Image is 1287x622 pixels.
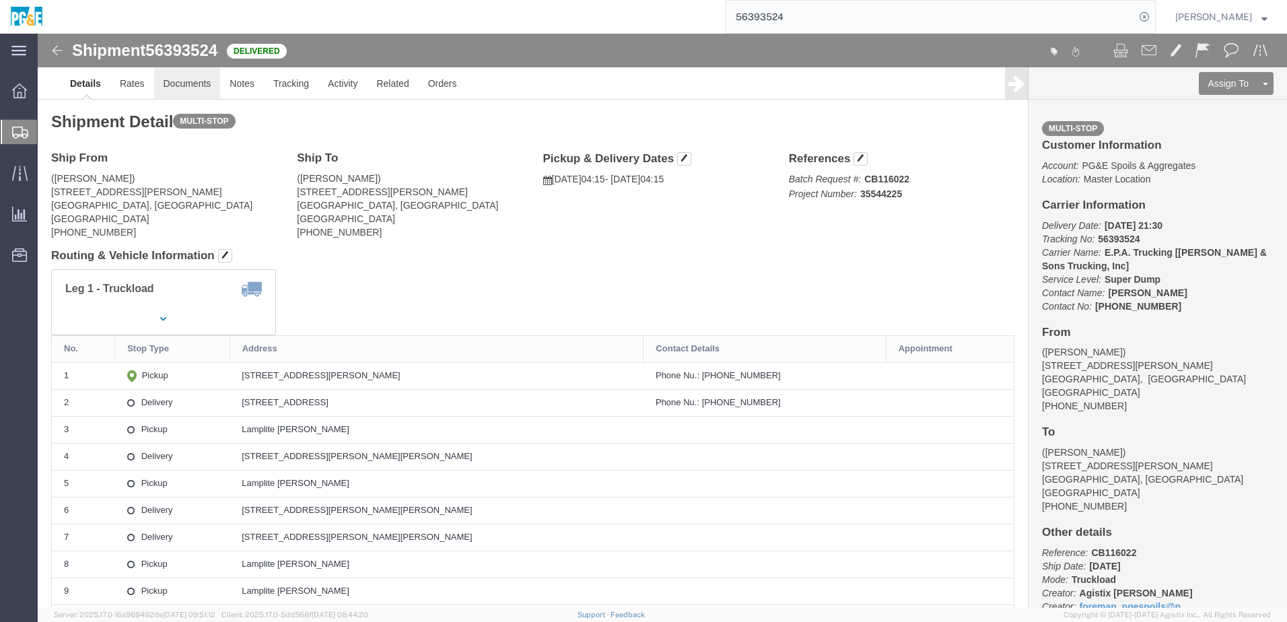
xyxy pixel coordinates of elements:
[38,34,1287,608] iframe: FS Legacy Container
[54,611,215,619] span: Server: 2025.17.0-16a969492de
[578,611,611,619] a: Support
[1064,609,1271,621] span: Copyright © [DATE]-[DATE] Agistix Inc., All Rights Reserved
[221,611,368,619] span: Client: 2025.17.0-5dd568f
[1175,9,1252,24] span: Evelyn Angel
[726,1,1135,33] input: Search for shipment number, reference number
[163,611,215,619] span: [DATE] 09:51:12
[1175,9,1268,25] button: [PERSON_NAME]
[9,7,44,27] img: logo
[611,611,645,619] a: Feedback
[312,611,368,619] span: [DATE] 08:44:20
